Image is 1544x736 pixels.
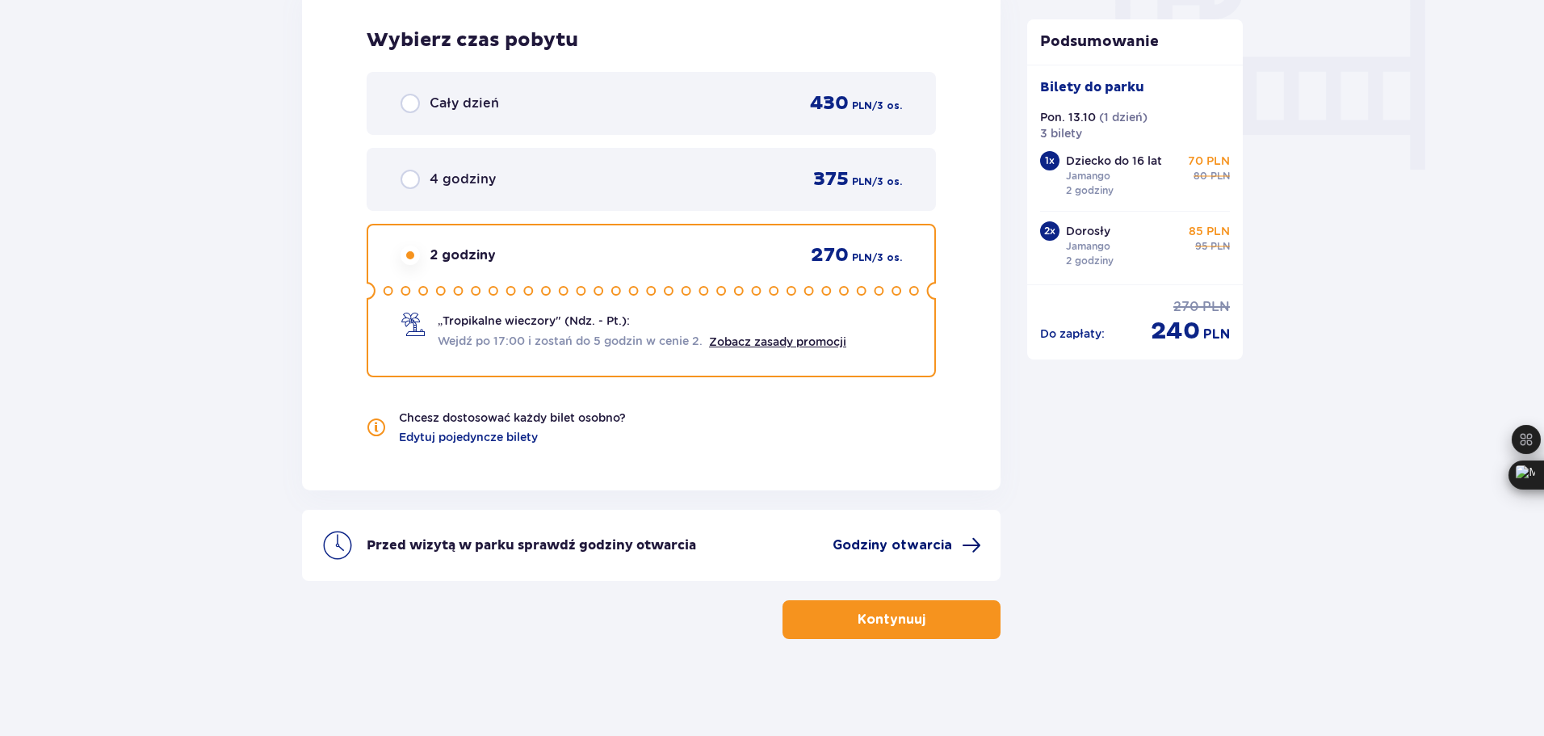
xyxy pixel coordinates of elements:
[1210,169,1230,183] span: PLN
[438,313,630,329] span: „Tropikalne wieczory" (Ndz. - Pt.):
[430,246,496,264] span: 2 godziny
[1099,109,1148,125] p: ( 1 dzień )
[852,99,872,113] span: PLN
[399,410,626,426] p: Chcesz dostosować każdy bilet osobno?
[852,175,872,189] span: PLN
[438,333,703,349] span: Wejdź po 17:00 i zostań do 5 godzin w cenie 2.
[1066,239,1110,254] p: Jamango
[1151,316,1200,347] span: 240
[811,243,849,267] span: 270
[1040,109,1096,125] p: Pon. 13.10
[1195,239,1207,254] span: 95
[872,250,902,265] span: / 3 os.
[367,28,936,53] h2: Wybierz czas pobytu
[1027,32,1244,52] p: Podsumowanie
[1173,298,1199,316] span: 270
[833,536,952,554] span: Godziny otwarcia
[1066,169,1110,183] p: Jamango
[709,335,846,348] a: Zobacz zasady promocji
[1210,239,1230,254] span: PLN
[430,95,499,112] span: Cały dzień
[1040,221,1059,241] div: 2 x
[1040,125,1082,141] p: 3 bilety
[367,536,696,554] p: Przed wizytą w parku sprawdź godziny otwarcia
[833,536,981,555] a: Godziny otwarcia
[1194,169,1207,183] span: 80
[858,611,925,629] p: Kontynuuj
[1040,151,1059,170] div: 1 x
[810,91,849,116] span: 430
[1066,153,1162,169] p: Dziecko do 16 lat
[1189,223,1230,239] p: 85 PLN
[1188,153,1230,169] p: 70 PLN
[1202,298,1230,316] span: PLN
[852,250,872,265] span: PLN
[872,99,902,113] span: / 3 os.
[399,429,538,445] a: Edytuj pojedyncze bilety
[782,600,1001,639] button: Kontynuuj
[1040,78,1144,96] p: Bilety do parku
[1066,183,1114,198] p: 2 godziny
[1203,326,1230,343] span: PLN
[430,170,496,188] span: 4 godziny
[872,175,902,189] span: / 3 os.
[1066,223,1110,239] p: Dorosły
[813,167,849,191] span: 375
[1066,254,1114,268] p: 2 godziny
[1040,326,1105,342] p: Do zapłaty :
